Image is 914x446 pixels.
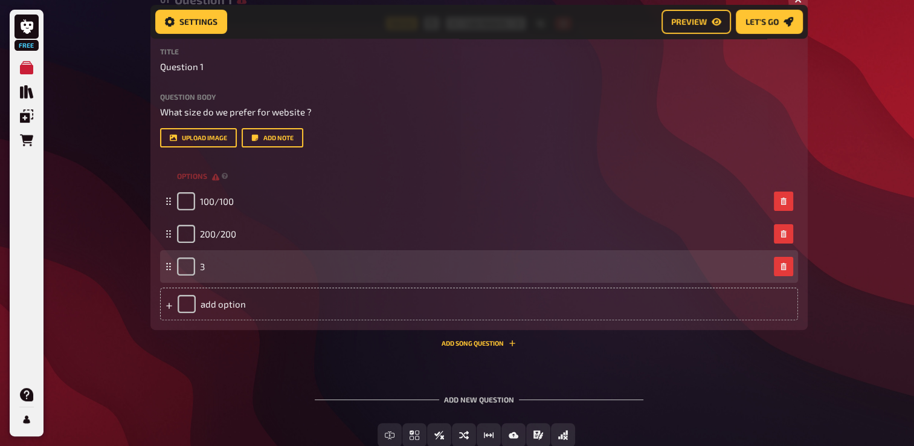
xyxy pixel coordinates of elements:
span: 100/100 [200,196,234,207]
span: Free [16,42,37,49]
button: Preview [661,10,731,34]
span: 3 [200,261,205,272]
span: Settings [179,18,217,26]
span: Question 1 [160,60,204,74]
div: add option [160,288,798,320]
div: Add new question [315,376,643,413]
span: 200/200 [200,228,236,239]
button: Add Song question [442,340,516,347]
span: Let's go [745,18,779,26]
button: Let's go [736,10,803,34]
label: Question body [160,93,798,100]
span: options [177,171,219,181]
span: Preview [671,18,707,26]
button: Settings [155,10,227,34]
button: upload image [160,128,237,147]
label: Title [160,48,798,55]
span: What size do we prefer for website ? [160,106,312,117]
button: Add note [242,128,303,147]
